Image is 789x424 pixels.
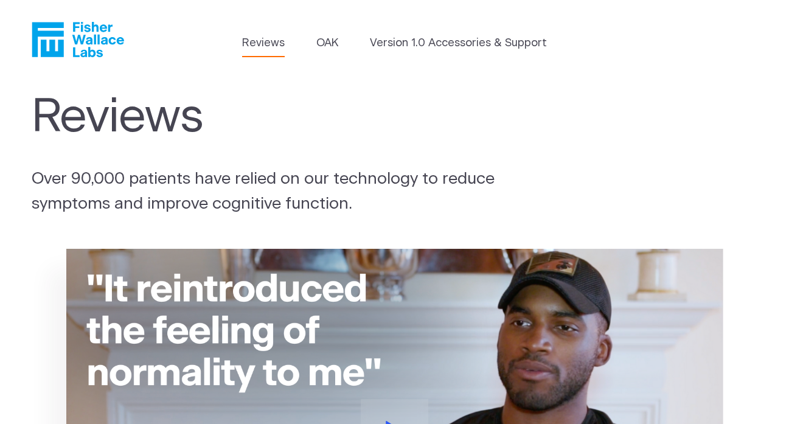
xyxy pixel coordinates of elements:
a: OAK [316,35,338,52]
a: Fisher Wallace [32,22,124,57]
h1: Reviews [32,90,518,144]
a: Version 1.0 Accessories & Support [370,35,547,52]
p: Over 90,000 patients have relied on our technology to reduce symptoms and improve cognitive funct... [32,167,507,216]
a: Reviews [242,35,285,52]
